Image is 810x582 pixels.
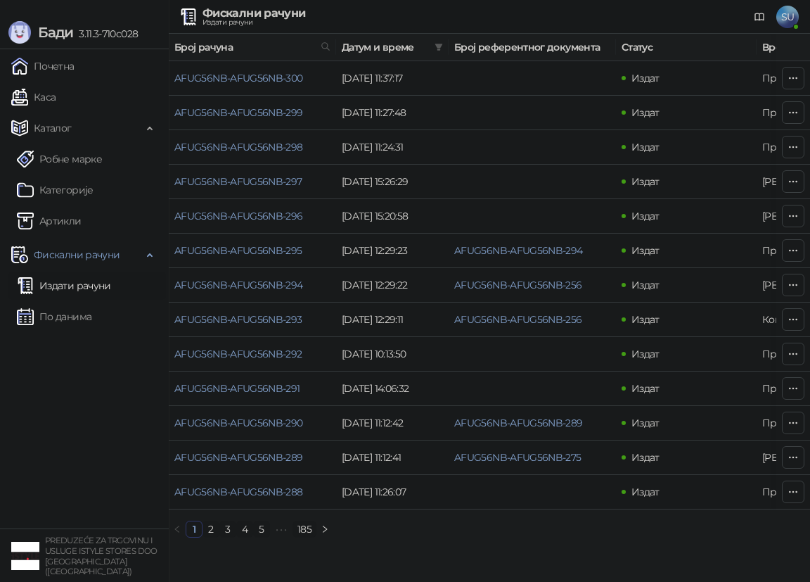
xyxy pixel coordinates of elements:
li: 4 [236,521,253,538]
a: Почетна [11,52,75,80]
td: AFUG56NB-AFUG56NB-289 [169,441,336,475]
td: AFUG56NB-AFUG56NB-295 [169,234,336,268]
td: [DATE] 11:24:31 [336,130,449,165]
td: [DATE] 12:29:11 [336,303,449,337]
span: Издат [631,72,660,84]
span: Издат [631,279,660,291]
img: Artikli [17,213,34,229]
li: Следећа страна [316,521,333,538]
a: AFUG56NB-AFUG56NB-290 [174,417,303,429]
a: AFUG56NB-AFUG56NB-292 [174,348,302,360]
td: [DATE] 11:37:17 [336,61,449,96]
li: 1 [186,521,202,538]
td: AFUG56NB-AFUG56NB-300 [169,61,336,96]
td: AFUG56NB-AFUG56NB-294 [169,268,336,303]
a: AFUG56NB-AFUG56NB-289 [174,451,303,464]
span: Издат [631,244,660,257]
span: Каталог [34,114,72,142]
td: AFUG56NB-AFUG56NB-296 [169,199,336,234]
span: Издат [631,486,660,498]
li: 185 [292,521,316,538]
td: AFUG56NB-AFUG56NB-298 [169,130,336,165]
span: Издат [631,175,660,188]
span: Датум и време [342,39,429,55]
td: AFUG56NB-AFUG56NB-297 [169,165,336,199]
a: По данима [17,303,91,331]
a: 2 [203,521,219,537]
a: AFUG56NB-AFUG56NB-291 [174,382,300,395]
a: AFUG56NB-AFUG56NB-298 [174,141,303,153]
div: Фискални рачуни [202,8,305,19]
a: 1 [186,521,202,537]
span: Издат [631,313,660,326]
a: AFUG56NB-AFUG56NB-275 [454,451,581,464]
td: [DATE] 12:29:23 [336,234,449,268]
td: [DATE] 11:26:07 [336,475,449,510]
a: AFUG56NB-AFUG56NB-297 [174,175,302,188]
a: 5 [254,521,269,537]
a: Издати рачуни [17,272,111,300]
span: Издат [631,106,660,119]
a: AFUG56NB-AFUG56NB-299 [174,106,303,119]
img: 64x64-companyLogo-77b92cf4-9946-4f36-9751-bf7bb5fd2c7d.png [11,542,39,570]
span: SU [776,6,799,28]
li: Следећих 5 Страна [270,521,292,538]
td: AFUG56NB-AFUG56NB-292 [169,337,336,372]
span: Издат [631,210,660,222]
span: Издат [631,417,660,429]
img: Logo [8,21,31,44]
span: Издат [631,382,660,395]
a: AFUG56NB-AFUG56NB-293 [174,313,302,326]
span: right [321,525,329,533]
span: Бади [38,24,73,41]
td: AFUG56NB-AFUG56NB-299 [169,96,336,130]
td: [DATE] 10:13:50 [336,337,449,372]
td: AFUG56NB-AFUG56NB-291 [169,372,336,406]
td: [DATE] 14:06:32 [336,372,449,406]
span: ••• [270,521,292,538]
li: Претходна страна [169,521,186,538]
td: [DATE] 12:29:22 [336,268,449,303]
span: Издат [631,348,660,360]
button: right [316,521,333,538]
div: Издати рачуни [202,19,305,26]
span: Издат [631,141,660,153]
a: AFUG56NB-AFUG56NB-294 [174,279,303,291]
li: 5 [253,521,270,538]
button: left [169,521,186,538]
a: AFUG56NB-AFUG56NB-294 [454,244,583,257]
td: [DATE] 15:20:58 [336,199,449,234]
td: AFUG56NB-AFUG56NB-290 [169,406,336,441]
a: 3 [220,521,236,537]
span: filter [435,43,443,51]
th: Број рачуна [169,34,336,61]
td: [DATE] 11:12:42 [336,406,449,441]
a: ArtikliАртикли [17,207,82,235]
a: AFUG56NB-AFUG56NB-256 [454,313,582,326]
td: [DATE] 11:27:48 [336,96,449,130]
li: 3 [219,521,236,538]
td: [DATE] 15:26:29 [336,165,449,199]
span: Број рачуна [174,39,315,55]
a: Категорије [17,176,94,204]
th: Статус [616,34,757,61]
a: AFUG56NB-AFUG56NB-289 [454,417,583,429]
span: Фискални рачуни [34,241,120,269]
a: Каса [11,83,56,111]
span: filter [432,37,446,58]
td: [DATE] 11:12:41 [336,441,449,475]
small: PREDUZEĆE ZA TRGOVINU I USLUGE ISTYLE STORES DOO [GEOGRAPHIC_DATA] ([GEOGRAPHIC_DATA]) [45,536,157,576]
td: AFUG56NB-AFUG56NB-293 [169,303,336,337]
a: Документација [748,6,771,28]
span: Издат [631,451,660,464]
a: 4 [237,521,252,537]
a: AFUG56NB-AFUG56NB-300 [174,72,303,84]
a: Робне марке [17,145,102,173]
td: AFUG56NB-AFUG56NB-288 [169,475,336,510]
a: AFUG56NB-AFUG56NB-296 [174,210,303,222]
span: left [173,525,181,533]
a: AFUG56NB-AFUG56NB-256 [454,279,582,291]
th: Број референтног документа [449,34,616,61]
li: 2 [202,521,219,538]
span: 3.11.3-710c028 [73,27,138,40]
